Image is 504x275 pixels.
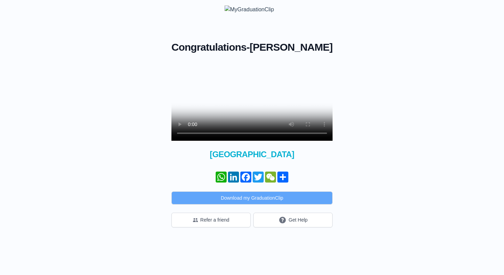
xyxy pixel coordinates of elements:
[171,149,333,160] span: [GEOGRAPHIC_DATA]
[253,213,333,227] button: Get Help
[171,191,333,204] button: Download my GraduationClip
[171,41,333,53] h1: -
[227,172,240,183] a: LinkedIn
[252,172,264,183] a: Twitter
[240,172,252,183] a: Facebook
[264,172,277,183] a: WeChat
[215,172,227,183] a: WhatsApp
[171,213,251,227] button: Refer a friend
[277,172,289,183] a: Share
[225,5,279,14] img: MyGraduationClip
[171,41,247,53] span: Congratulations
[250,41,333,53] span: [PERSON_NAME]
